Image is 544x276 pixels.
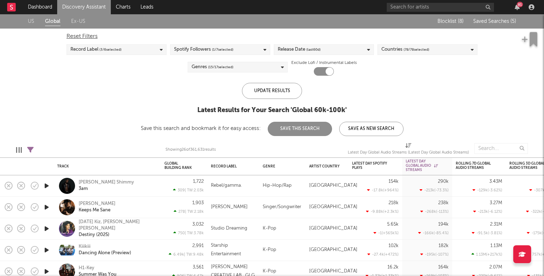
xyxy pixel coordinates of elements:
[141,126,404,131] div: Save this search and bookmark it for easy access:
[387,265,399,270] div: 16.2k
[79,207,110,214] a: Keeps Me Sane
[471,19,516,24] button: Saved Searches (5)
[367,252,399,257] div: -27.4k ( +472 % )
[164,231,204,235] div: 750 | TW: 3.78k
[211,164,245,169] div: Record Label
[259,218,306,240] div: K-Pop
[99,45,122,54] span: ( 3 / 6 selected)
[348,140,469,160] div: Latest Day Global Audio Streams (Latest Day Global Audio Streams)
[309,267,357,276] div: [GEOGRAPHIC_DATA]
[192,201,204,205] div: 1,903
[66,32,478,41] div: Reset Filters
[352,161,388,170] div: Latest Day Spotify Plays
[164,188,204,192] div: 309 | TW: 2.03k
[27,140,34,160] div: Filters(1 filter active)
[211,203,248,211] div: [PERSON_NAME]
[208,63,233,71] span: ( 15 / 17 selected)
[165,140,216,160] div: Showing 26 of 361,631 results
[79,219,155,232] a: [DATE] Kiz, [PERSON_NAME] [PERSON_NAME]
[420,188,449,192] div: -213k ( -73.3 % )
[193,179,204,184] div: 1,722
[28,17,34,26] a: US
[79,265,94,271] a: H1-Key
[420,209,449,214] div: -268k ( -113 % )
[438,201,449,205] div: 238k
[211,241,256,259] div: Starship Entertainment
[309,246,357,254] div: [GEOGRAPHIC_DATA]
[489,179,502,184] div: 3.43M
[268,122,332,136] button: Save This Search
[490,201,502,205] div: 3.27M
[309,164,341,169] div: Artist Country
[79,179,134,186] a: [PERSON_NAME] Shimmy
[79,232,109,238] a: Destiny (2025)
[70,45,122,54] div: Record Label
[389,201,399,205] div: 218k
[263,164,298,169] div: Genre
[474,143,528,154] input: Search...
[192,244,204,248] div: 2,991
[192,222,204,227] div: 3,032
[259,175,306,197] div: Hip-Hop/Rap
[438,179,449,184] div: 290k
[165,146,216,154] div: Showing 26 of 361,631 results
[16,140,22,160] div: Edit Columns
[79,250,131,256] a: Dancing Alone (Preview)
[211,224,247,233] div: Studio Dreaming
[309,224,357,233] div: [GEOGRAPHIC_DATA]
[45,17,60,26] a: Global
[406,159,438,172] div: Latest Day Global Audio Streams
[490,244,502,248] div: 1.13M
[471,252,502,257] div: 1.13M ( +217k % )
[211,181,242,190] div: Rebel/gamma.
[456,161,491,170] div: Rolling 7D Global Audio Streams
[367,188,399,192] div: -17.8k ( +964 % )
[374,231,399,235] div: -1 ( +565k % )
[242,83,302,99] div: Update Results
[309,203,357,211] div: [GEOGRAPHIC_DATA]
[438,222,449,227] div: 194k
[193,265,204,270] div: 3,561
[420,252,449,257] div: -195k ( -107 % )
[387,222,399,227] div: 5.65k
[79,186,88,192] a: 3am
[278,45,321,54] div: Release Date
[473,188,502,192] div: -129k ( -3.62 % )
[212,45,233,54] span: ( 1 / 7 selected)
[387,3,494,12] input: Search for artists
[164,161,193,170] div: Global Building Rank
[306,45,321,54] span: (last 60 d)
[439,244,449,248] div: 182k
[517,2,523,7] div: 81
[515,4,520,10] button: 81
[490,222,502,227] div: 2.31M
[438,265,449,270] div: 164k
[348,149,469,157] div: Latest Day Global Audio Streams (Latest Day Global Audio Streams)
[510,19,516,24] span: ( 5 )
[79,201,115,207] a: [PERSON_NAME]
[389,179,399,184] div: 154k
[437,19,464,24] span: Blocklist
[79,244,90,250] a: Kiiikiii
[71,17,85,26] a: Ex-US
[259,197,306,218] div: Singer/Songwriter
[418,231,449,235] div: -166k ( -85.4 % )
[192,63,233,71] div: Genres
[57,164,154,169] div: Track
[404,45,429,54] span: ( 78 / 78 selected)
[366,209,399,214] div: -9.88k ( +2.3k % )
[473,19,516,24] span: Saved Searches
[458,19,464,24] span: ( 8 )
[472,231,502,235] div: -91.5k ( -3.81 % )
[174,45,233,54] div: Spotify Followers
[489,265,502,270] div: 2.07M
[164,209,204,214] div: 278 | TW: 2.18k
[381,45,429,54] div: Countries
[164,252,204,257] div: 6.49k | TW: 9.48k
